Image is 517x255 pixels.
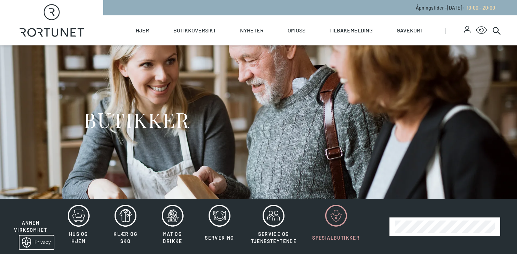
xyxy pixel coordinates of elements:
span: Klær og sko [114,231,137,244]
span: 10:00 - 20:00 [467,5,495,11]
button: Spesialbutikker [305,204,367,249]
span: Spesialbutikker [312,235,360,241]
button: Open Accessibility Menu [476,25,487,36]
span: | [445,15,464,45]
a: Nyheter [240,15,264,45]
span: Mat og drikke [163,231,182,244]
a: Gavekort [397,15,423,45]
a: Tilbakemelding [329,15,373,45]
button: Annen virksomhet [7,204,54,234]
span: Annen virksomhet [14,220,47,233]
button: Klær og sko [103,204,148,249]
button: Hus og hjem [56,204,101,249]
a: Om oss [288,15,305,45]
button: Service og tjenesteytende [244,204,304,249]
span: Hus og hjem [69,231,88,244]
span: Service og tjenesteytende [251,231,297,244]
span: Servering [205,235,234,241]
h1: BUTIKKER [83,107,189,132]
a: 10:00 - 20:00 [464,5,495,11]
iframe: Manage Preferences [7,233,63,252]
button: Servering [197,204,242,249]
a: Hjem [136,15,149,45]
button: Mat og drikke [150,204,195,249]
p: Åpningstider - [DATE] : [416,4,495,11]
a: Butikkoversikt [173,15,216,45]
